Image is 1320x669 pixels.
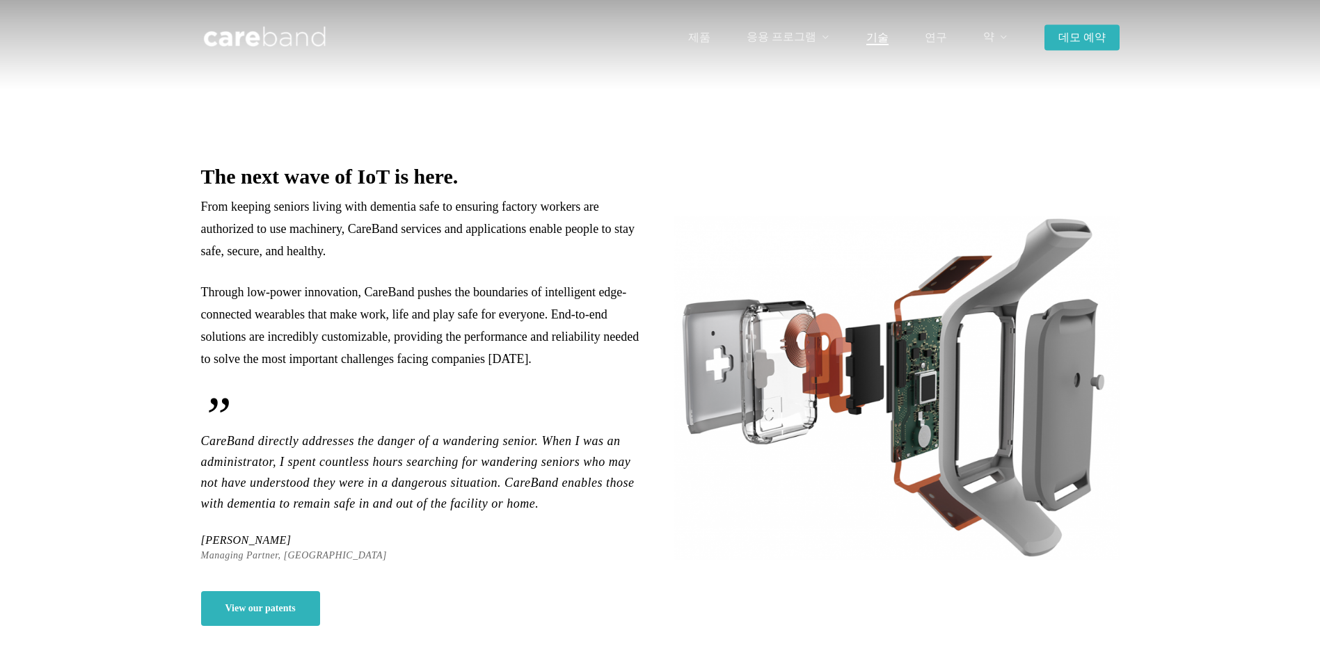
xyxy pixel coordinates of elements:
[201,533,388,548] span: [PERSON_NAME]
[225,602,296,615] span: View our patents
[866,31,889,43] span: 기술
[688,32,710,43] a: 제품
[1058,31,1106,43] span: 데모 예약
[866,32,889,43] a: 기술
[1044,32,1120,43] a: 데모 예약
[201,285,639,366] span: Through low-power innovation, CareBand pushes the boundaries of intelligent edge-connected wearab...
[688,31,710,43] span: 제품
[983,31,1008,43] a: 약
[201,165,459,188] b: The next wave of IoT is here.
[983,31,994,42] span: 약
[201,434,635,510] font: CareBand directly addresses the danger of a wandering senior. When I was an administrator, I spen...
[201,591,320,626] a: View our patents
[747,31,830,43] a: 응용 프로그램
[201,200,635,258] span: From keeping seniors living with dementia safe to ensuring factory workers are authorized to use ...
[925,32,947,43] a: 연구
[925,31,947,43] span: 연구
[747,31,816,42] span: 응용 프로그램
[201,389,646,444] span: ”
[201,548,388,563] span: Managing Partner, [GEOGRAPHIC_DATA]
